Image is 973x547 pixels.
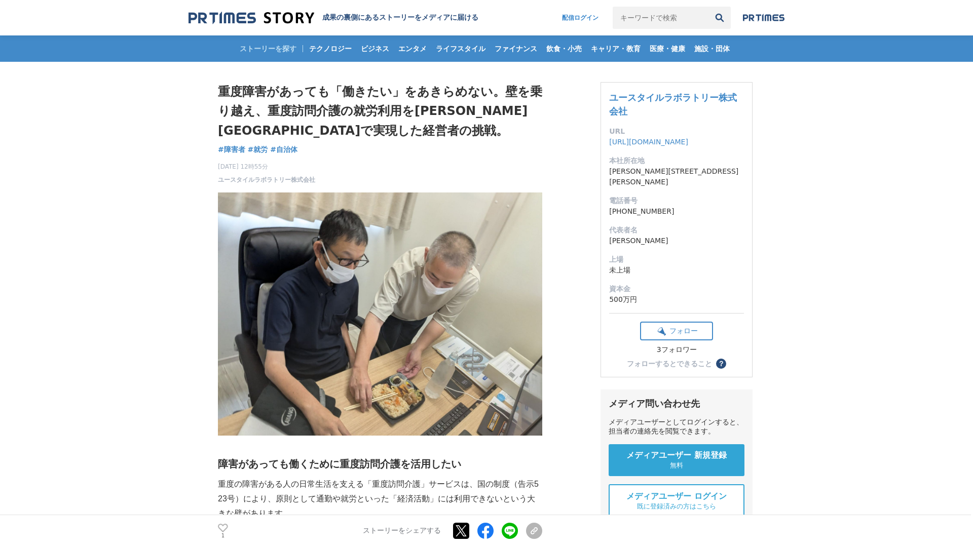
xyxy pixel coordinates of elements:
[609,155,744,166] dt: 本社所在地
[432,44,490,53] span: ライフスタイル
[552,7,609,29] a: 配信ログイン
[218,456,542,472] h2: 障害があっても働くために重度訪問介護を活用したい
[394,44,431,53] span: エンタメ
[609,225,744,236] dt: 代表者名
[305,35,356,62] a: テクノロジー
[718,360,725,367] span: ？
[218,192,542,436] img: thumbnail_3abf36a0-8a53-11f0-8963-955a18db2c3c.jpg
[626,450,727,461] span: メディアユーザー 新規登録
[609,484,744,518] a: メディアユーザー ログイン 既に登録済みの方はこちら
[432,35,490,62] a: ライフスタイル
[218,175,315,184] a: ユースタイルラボラトリー株式会社
[248,144,268,155] a: #就労
[670,461,683,470] span: 無料
[609,284,744,294] dt: 資本金
[609,196,744,206] dt: 電話番号
[587,44,645,53] span: キャリア・教育
[690,35,734,62] a: 施設・団体
[218,162,315,171] span: [DATE] 12時55分
[609,254,744,265] dt: 上場
[363,527,441,536] p: ストーリーをシェアする
[587,35,645,62] a: キャリア・教育
[640,345,713,355] div: 3フォロワー
[218,82,542,140] h1: 重度障害があっても「働きたい」をあきらめない。壁を乗り越え、重度訪問介護の就労利用を[PERSON_NAME][GEOGRAPHIC_DATA]で実現した経営者の挑戦。
[394,35,431,62] a: エンタメ
[609,206,744,217] dd: [PHONE_NUMBER]
[491,35,541,62] a: ファイナンス
[646,44,689,53] span: 医療・健康
[357,35,393,62] a: ビジネス
[270,144,297,155] a: #自治体
[322,13,478,22] h2: 成果の裏側にあるストーリーをメディアに届ける
[613,7,708,29] input: キーワードで検索
[218,144,245,155] a: #障害者
[542,44,586,53] span: 飲食・小売
[690,44,734,53] span: 施設・団体
[542,35,586,62] a: 飲食・小売
[218,145,245,154] span: #障害者
[609,92,737,116] a: ユースタイルラボラトリー株式会社
[357,44,393,53] span: ビジネス
[305,44,356,53] span: テクノロジー
[626,491,727,502] span: メディアユーザー ログイン
[716,359,726,369] button: ？
[609,138,688,146] a: [URL][DOMAIN_NAME]
[627,360,712,367] div: フォローするとできること
[609,236,744,246] dd: [PERSON_NAME]
[609,126,744,137] dt: URL
[189,11,314,25] img: 成果の裏側にあるストーリーをメディアに届ける
[640,322,713,340] button: フォロー
[270,145,297,154] span: #自治体
[609,294,744,305] dd: 500万円
[743,14,784,22] img: prtimes
[646,35,689,62] a: 医療・健康
[637,502,716,511] span: 既に登録済みの方はこちら
[609,265,744,276] dd: 未上場
[609,444,744,476] a: メディアユーザー 新規登録 無料
[218,533,228,538] p: 1
[708,7,731,29] button: 検索
[609,418,744,436] div: メディアユーザーとしてログインすると、担当者の連絡先を閲覧できます。
[248,145,268,154] span: #就労
[218,477,542,521] p: 重度の障害がある人の日常生活を支える「重度訪問介護」サービスは、国の制度（告示523号）により、原則として通勤や就労といった「経済活動」には利用できないという大きな壁があります。
[609,398,744,410] div: メディア問い合わせ先
[491,44,541,53] span: ファイナンス
[189,11,478,25] a: 成果の裏側にあるストーリーをメディアに届ける 成果の裏側にあるストーリーをメディアに届ける
[609,166,744,187] dd: [PERSON_NAME][STREET_ADDRESS][PERSON_NAME]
